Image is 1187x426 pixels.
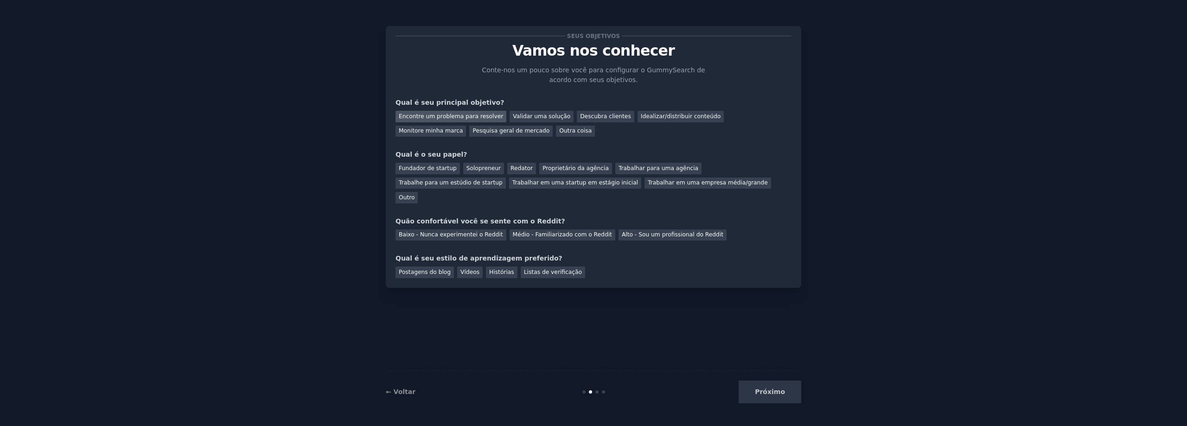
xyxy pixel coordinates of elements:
font: Qual é seu principal objetivo? [396,99,504,106]
font: Trabalhar em uma startup em estágio inicial [512,179,638,186]
font: Histórias [489,269,514,275]
font: Postagens do blog [399,269,451,275]
font: Trabalhar em uma empresa média/grande [648,179,768,186]
font: Qual é seu estilo de aprendizagem preferido? [396,254,562,262]
font: Outro [399,194,415,201]
font: Idealizar/distribuir conteúdo [641,113,721,120]
font: Vamos nos conhecer [512,42,675,59]
font: Médio - Familiarizado com o Reddit [513,231,612,238]
font: Trabalhe para um estúdio de startup [399,179,503,186]
font: Proprietário da agência [542,165,609,172]
font: Trabalhar para uma agência [619,165,698,172]
font: Listas de verificação [524,269,582,275]
font: Vídeos [460,269,479,275]
font: Qual é o seu papel? [396,151,467,158]
font: Redator [511,165,533,172]
font: Seus objetivos [567,33,620,39]
font: Monitore minha marca [399,127,463,134]
font: Outra coisa [559,127,592,134]
font: Quão confortável você se sente com o Reddit? [396,217,565,225]
font: Conte-nos um pouco sobre você para configurar o GummySearch de acordo com seus objetivos. [482,66,705,83]
font: Validar uma solução [513,113,570,120]
font: Encontre um problema para resolver [399,113,503,120]
font: Alto - Sou um profissional do Reddit [622,231,723,238]
font: Descubra clientes [580,113,631,120]
font: Solopreneur [466,165,501,172]
font: Baixo - Nunca experimentei o Reddit [399,231,503,238]
font: Pesquisa geral de mercado [472,127,549,134]
font: Fundador de startup [399,165,457,172]
a: ← Voltar [386,388,415,395]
